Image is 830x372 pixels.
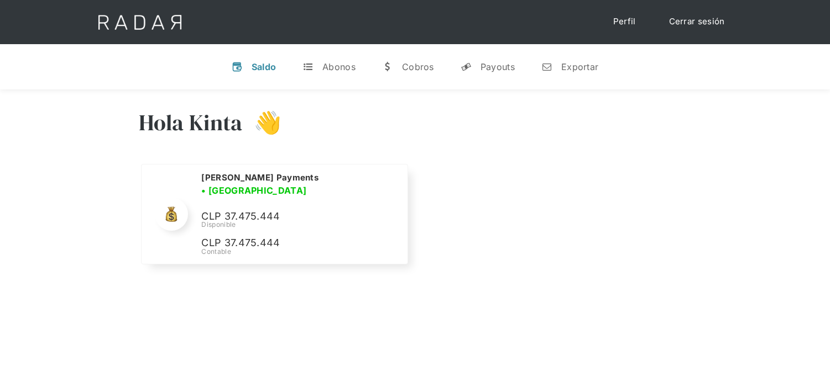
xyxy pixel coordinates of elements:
div: t [302,61,314,72]
p: CLP 37.475.444 [201,235,367,251]
div: w [382,61,393,72]
div: Exportar [561,61,598,72]
a: Perfil [602,11,647,33]
div: y [461,61,472,72]
a: Cerrar sesión [658,11,736,33]
div: Contable [201,247,394,257]
div: Abonos [322,61,356,72]
h2: [PERSON_NAME] Payments [201,172,319,183]
div: v [232,61,243,72]
p: CLP 37.475.444 [201,209,367,225]
div: Cobros [402,61,434,72]
h3: 👋 [243,109,281,136]
h3: Hola Kinta [139,109,243,136]
div: Disponible [201,220,394,230]
div: n [541,61,552,72]
h3: • [GEOGRAPHIC_DATA] [201,184,306,197]
div: Saldo [252,61,276,72]
div: Payouts [481,61,515,72]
